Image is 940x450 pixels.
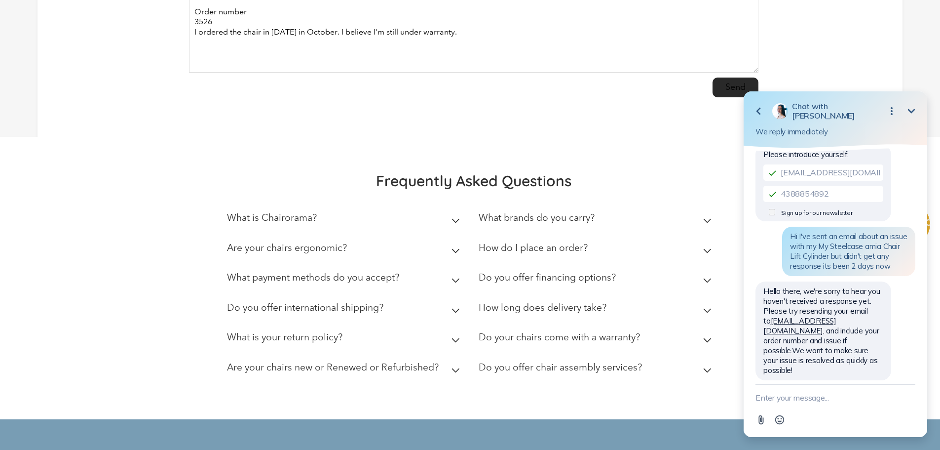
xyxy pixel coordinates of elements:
[479,325,715,355] summary: Do your chairs come with a warranty?
[227,362,439,373] h2: Are your chairs new or Renewed or Refurbished?
[227,242,347,253] h2: Are your chairs ergonomic?
[713,78,758,97] input: Send
[479,205,715,235] summary: What brands do you carry?
[227,355,464,385] summary: Are your chairs new or Renewed or Refurbished?
[479,242,588,253] h2: How do I place an order?
[479,302,606,313] h2: How long does delivery take?
[731,81,940,450] iframe: Tidio Chat
[479,295,715,325] summary: How long does delivery take?
[227,272,399,283] h2: What payment methods do you accept?
[227,325,464,355] summary: What is your return policy?
[227,212,317,223] h2: What is Chairorama?
[227,171,720,190] h2: Frequently Asked Questions
[479,362,642,373] h2: Do you offer chair assembly services?
[479,272,616,283] h2: Do you offer financing options?
[227,302,383,313] h2: Do you offer international shipping?
[479,355,715,385] summary: Do you offer chair assembly services?
[479,331,640,343] h2: Do your chairs come with a warranty?
[479,265,715,295] summary: Do you offer financing options?
[479,235,715,265] summary: How do I place an order?
[227,331,342,343] h2: What is your return policy?
[227,205,464,235] summary: What is Chairorama?
[479,212,595,223] h2: What brands do you carry?
[227,265,464,295] summary: What payment methods do you accept?
[227,235,464,265] summary: Are your chairs ergonomic?
[227,295,464,325] summary: Do you offer international shipping?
